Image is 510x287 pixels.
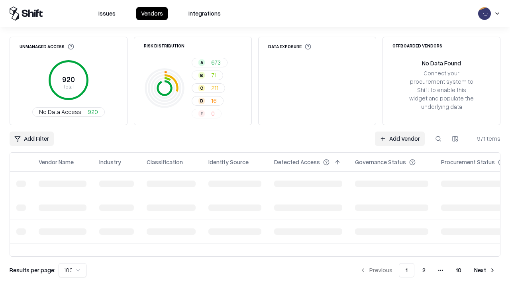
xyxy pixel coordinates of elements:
span: No Data Access [39,108,81,116]
div: Classification [147,158,183,166]
a: Add Vendor [375,132,425,146]
button: Integrations [184,7,226,20]
span: 920 [88,108,98,116]
div: D [198,98,205,104]
div: Unmanaged Access [20,43,74,50]
button: D16 [192,96,224,106]
button: 1 [399,263,414,277]
div: Governance Status [355,158,406,166]
div: Data Exposure [268,43,311,50]
button: 2 [416,263,432,277]
button: B71 [192,71,223,80]
div: No Data Found [422,59,461,67]
span: 211 [211,84,218,92]
div: Risk Distribution [144,43,184,48]
button: A673 [192,58,228,67]
div: B [198,72,205,79]
span: 71 [211,71,216,79]
tspan: Total [63,83,74,90]
button: Next [469,263,500,277]
p: Results per page: [10,266,55,274]
div: C [198,85,205,91]
div: Identity Source [208,158,249,166]
span: 16 [211,96,217,105]
div: Detected Access [274,158,320,166]
button: Issues [94,7,120,20]
div: 971 items [469,134,500,143]
button: Vendors [136,7,168,20]
button: No Data Access920 [32,107,105,117]
tspan: 920 [62,75,75,84]
button: 10 [449,263,468,277]
div: Industry [99,158,121,166]
div: A [198,59,205,66]
div: Offboarded Vendors [392,43,442,48]
div: Procurement Status [441,158,495,166]
div: Vendor Name [39,158,74,166]
button: C211 [192,83,225,93]
span: 673 [211,58,221,67]
button: Add Filter [10,132,54,146]
div: Connect your procurement system to Shift to enable this widget and populate the underlying data [408,69,475,111]
nav: pagination [355,263,500,277]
